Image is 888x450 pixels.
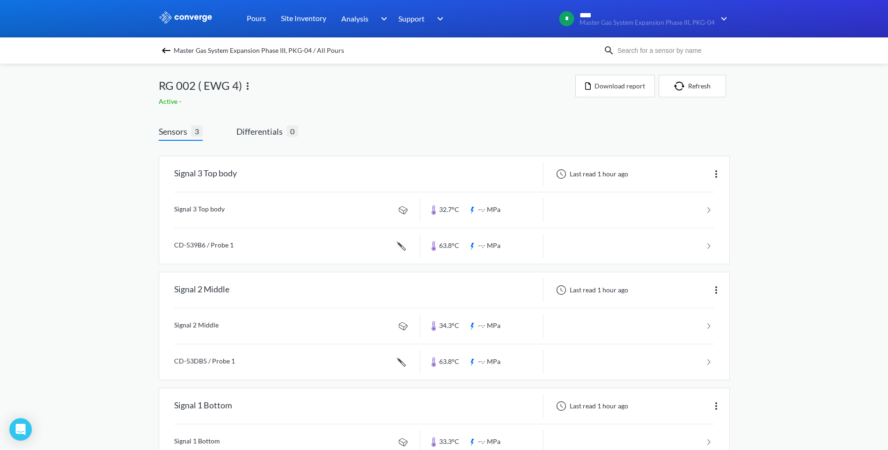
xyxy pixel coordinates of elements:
button: Download report [575,75,655,97]
div: Last read 1 hour ago [551,400,631,412]
div: Last read 1 hour ago [551,284,631,296]
div: Signal 3 Top body [174,162,237,186]
div: Last read 1 hour ago [551,168,631,180]
span: Analysis [341,13,368,24]
span: - [179,97,183,105]
span: Differentials [236,125,286,138]
img: logo_ewhite.svg [159,11,213,23]
img: icon-file.svg [585,82,591,90]
input: Search for a sensor by name [615,45,728,56]
img: more.svg [242,80,253,92]
span: Master Gas System Expansion Phase III, PKG-04 / All Pours [174,44,344,57]
span: RG 002 ( EWG 4) [159,77,242,94]
div: Open Intercom Messenger [9,418,32,441]
span: Sensors [159,125,191,138]
button: Refresh [659,75,726,97]
img: icon-search.svg [603,45,615,56]
span: 0 [286,125,298,137]
img: downArrow.svg [715,13,730,24]
div: Signal 2 Middle [174,278,229,302]
span: Master Gas System Expansion Phase III, PKG-04 [580,19,715,26]
img: downArrow.svg [431,13,446,24]
img: downArrow.svg [374,13,389,24]
img: icon-refresh.svg [674,81,688,91]
img: more.svg [711,284,722,296]
img: more.svg [711,400,722,412]
img: more.svg [711,168,722,180]
span: Active [159,97,179,105]
span: 3 [191,125,203,137]
img: backspace.svg [161,45,172,56]
div: Signal 1 Bottom [174,394,232,418]
span: Support [398,13,425,24]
